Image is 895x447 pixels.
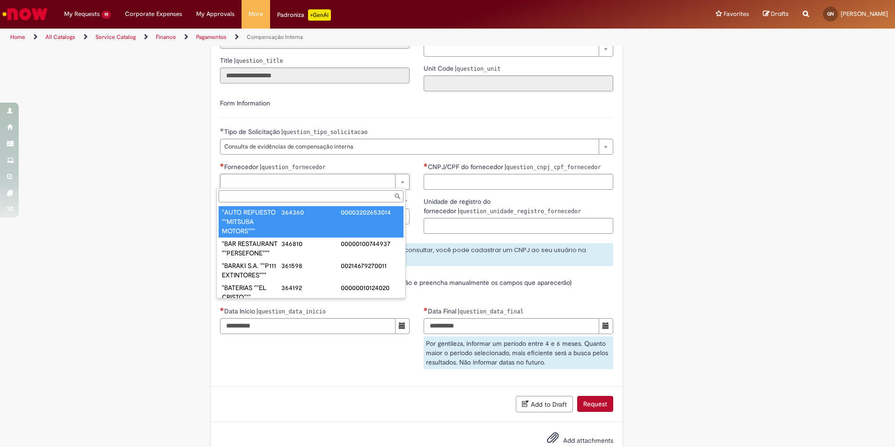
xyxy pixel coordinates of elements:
div: "BARAKI S.A. ""P111 EXTINTORES""" [222,261,281,280]
div: 00000100744937 [341,239,400,248]
div: "AUTO REPUESTO ""MITSUBA MOTORS""" [222,208,281,236]
ul: Fornecedor [217,204,405,298]
div: 361598 [281,261,341,270]
div: 346810 [281,239,341,248]
div: 364192 [281,283,341,292]
div: 00214679270011 [341,261,400,270]
div: "BAR RESTAURANT ""PERSEFONE""" [222,239,281,258]
div: 364360 [281,208,341,217]
div: 00003202653014 [341,208,400,217]
div: "BATERIAS ""EL CRISTO""" [222,283,281,302]
div: 00000010124020 [341,283,400,292]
